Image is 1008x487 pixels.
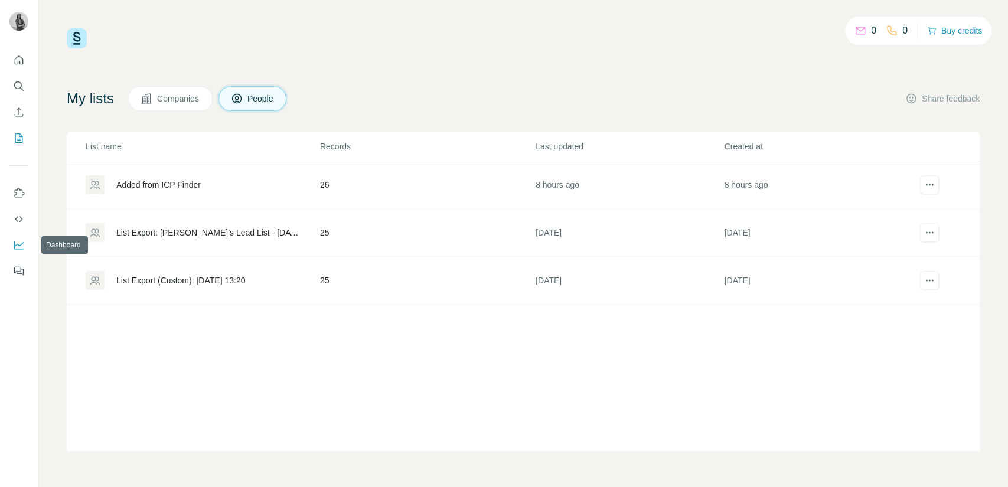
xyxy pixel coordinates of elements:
[9,76,28,97] button: Search
[9,128,28,149] button: My lists
[319,257,535,305] td: 25
[320,140,534,152] p: Records
[116,179,201,191] div: Added from ICP Finder
[871,24,876,38] p: 0
[905,93,980,104] button: Share feedback
[9,182,28,204] button: Use Surfe on LinkedIn
[723,161,912,209] td: 8 hours ago
[724,140,911,152] p: Created at
[116,274,245,286] div: List Export (Custom): [DATE] 13:20
[319,161,535,209] td: 26
[927,22,982,39] button: Buy credits
[9,234,28,256] button: Dashboard
[920,271,939,290] button: actions
[86,140,319,152] p: List name
[247,93,275,104] span: People
[116,227,300,238] div: List Export: [PERSON_NAME]’s Lead List - [DATE] 13:24
[920,175,939,194] button: actions
[535,209,723,257] td: [DATE]
[723,209,912,257] td: [DATE]
[536,140,723,152] p: Last updated
[9,260,28,282] button: Feedback
[535,161,723,209] td: 8 hours ago
[902,24,908,38] p: 0
[9,102,28,123] button: Enrich CSV
[9,208,28,230] button: Use Surfe API
[920,223,939,242] button: actions
[723,257,912,305] td: [DATE]
[67,89,114,108] h4: My lists
[9,50,28,71] button: Quick start
[535,257,723,305] td: [DATE]
[9,12,28,31] img: Avatar
[319,209,535,257] td: 25
[67,28,87,48] img: Surfe Logo
[157,93,200,104] span: Companies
